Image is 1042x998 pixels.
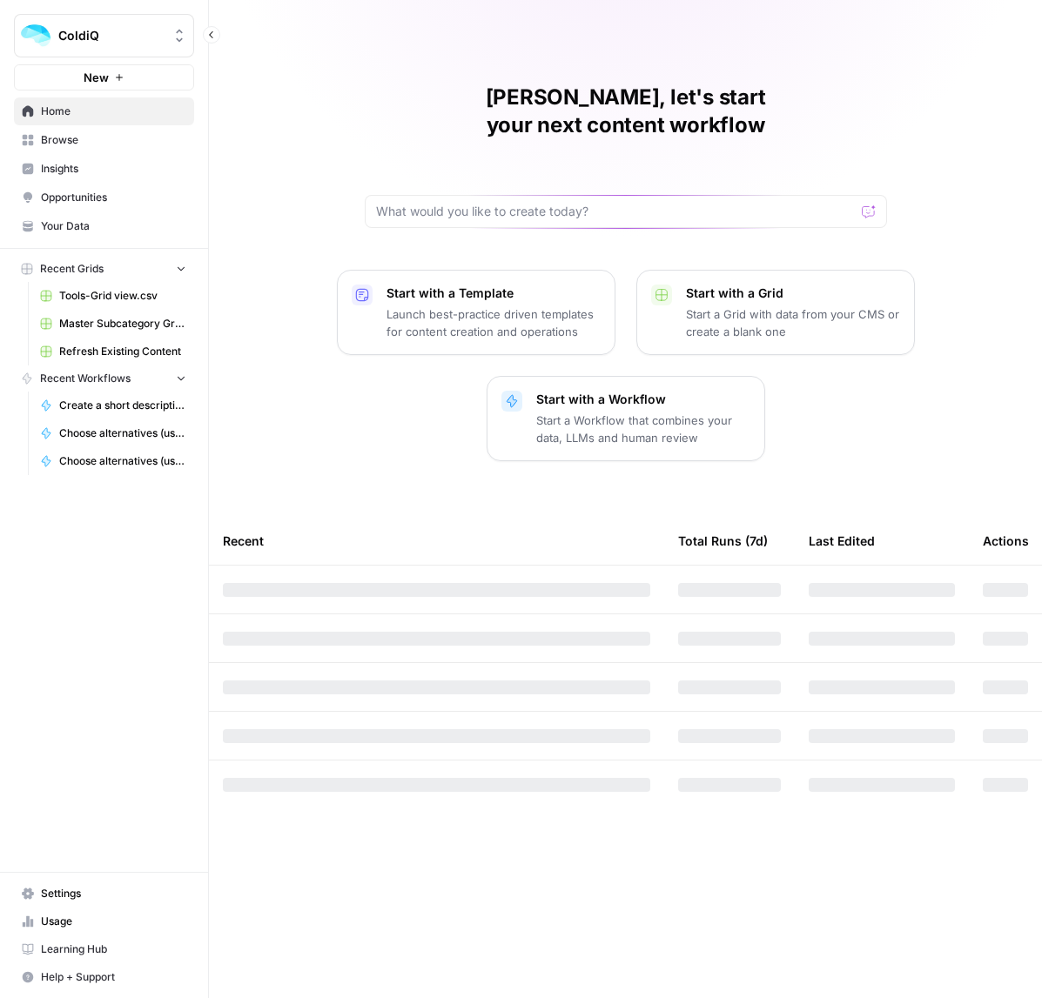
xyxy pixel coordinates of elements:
span: Create a short description [59,398,186,413]
span: Recent Workflows [40,371,131,386]
button: Start with a GridStart a Grid with data from your CMS or create a blank one [636,270,915,355]
span: ColdiQ [58,27,164,44]
a: Usage [14,908,194,935]
span: Tools-Grid view.csv [59,288,186,304]
span: Choose alternatives (using Discolike) [59,453,186,469]
span: Recent Grids [40,261,104,277]
p: Launch best-practice driven templates for content creation and operations [387,305,601,340]
span: Browse [41,132,186,148]
p: Start a Workflow that combines your data, LLMs and human review [536,412,750,446]
button: New [14,64,194,90]
p: Start with a Template [387,285,601,302]
div: Recent [223,517,650,565]
p: Start with a Workflow [536,391,750,408]
a: Refresh Existing Content [32,338,194,365]
span: Refresh Existing Content [59,344,186,359]
span: Insights [41,161,186,177]
a: Choose alternatives (using LLM & DiscoLike) V2 [32,419,194,447]
span: Opportunities [41,190,186,205]
a: Settings [14,880,194,908]
h1: [PERSON_NAME], let's start your next content workflow [365,84,887,139]
a: Create a short description [32,392,194,419]
div: Last Edited [809,517,875,565]
img: ColdiQ Logo [20,20,51,51]
span: Home [41,104,186,119]
button: Workspace: ColdiQ [14,14,194,57]
span: Choose alternatives (using LLM & DiscoLike) V2 [59,425,186,441]
a: Insights [14,155,194,183]
p: Start with a Grid [686,285,900,302]
a: Learning Hub [14,935,194,963]
a: Browse [14,126,194,154]
span: Settings [41,886,186,901]
a: Your Data [14,212,194,240]
a: Home [14,97,194,125]
div: Total Runs (7d) [678,517,768,565]
span: Learning Hub [41,941,186,957]
span: Master Subcategory Grid View (1).csv [59,316,186,332]
a: Master Subcategory Grid View (1).csv [32,310,194,338]
span: Your Data [41,218,186,234]
button: Recent Grids [14,256,194,282]
button: Start with a WorkflowStart a Workflow that combines your data, LLMs and human review [487,376,765,461]
input: What would you like to create today? [376,203,855,220]
span: Usage [41,914,186,929]
p: Start a Grid with data from your CMS or create a blank one [686,305,900,340]
a: Opportunities [14,184,194,211]
span: Help + Support [41,969,186,985]
div: Actions [983,517,1029,565]
button: Help + Support [14,963,194,991]
span: New [84,69,109,86]
button: Start with a TemplateLaunch best-practice driven templates for content creation and operations [337,270,615,355]
button: Recent Workflows [14,365,194,392]
a: Choose alternatives (using Discolike) [32,447,194,475]
a: Tools-Grid view.csv [32,282,194,310]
